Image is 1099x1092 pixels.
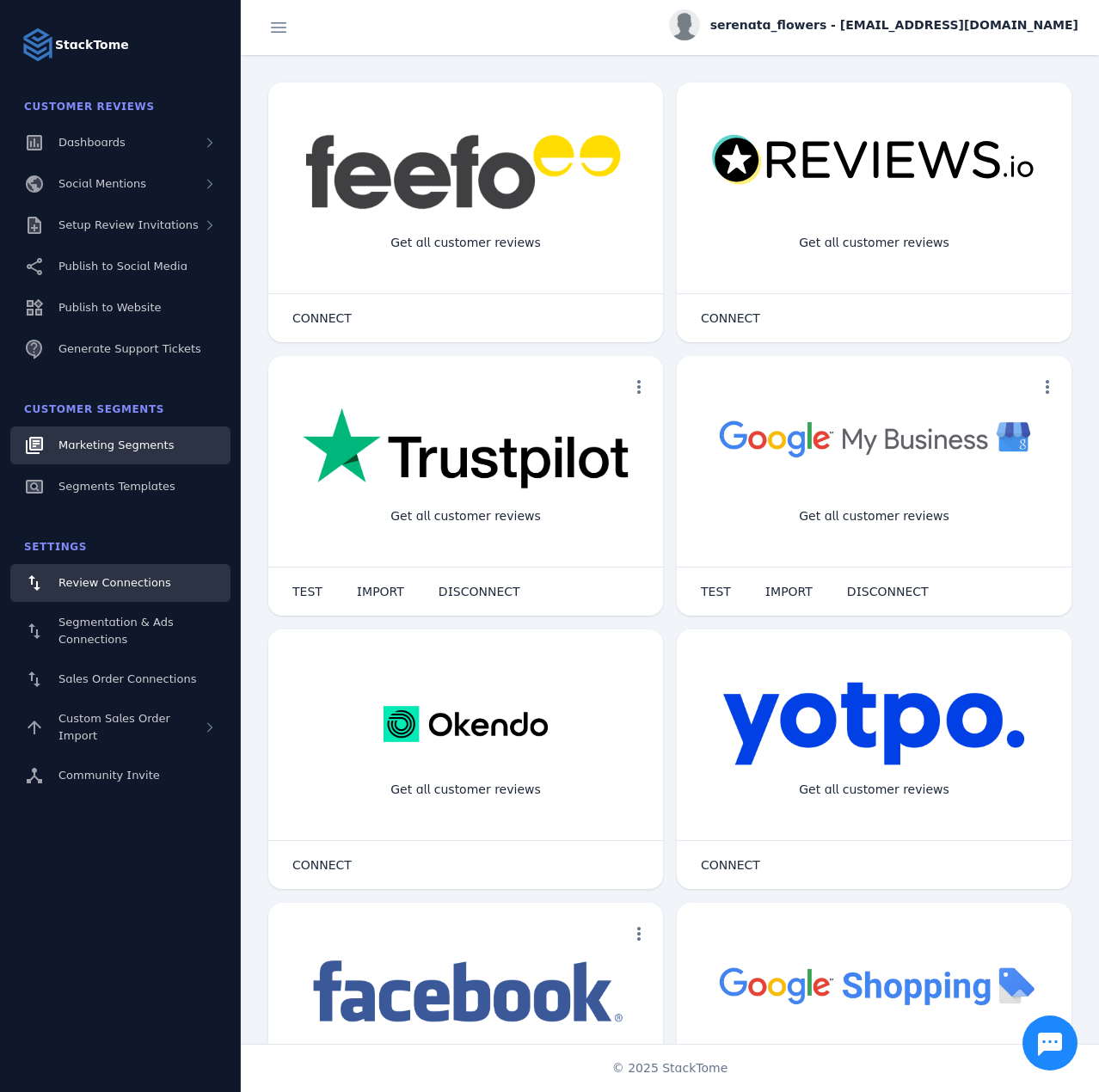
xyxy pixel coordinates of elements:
[10,605,230,657] a: Segmentation & Ads Connections
[58,260,187,273] span: Publish to Social Media
[58,439,174,451] span: Marketing Segments
[10,564,230,602] a: Review Connections
[292,859,352,871] span: CONNECT
[275,848,369,882] button: CONNECT
[765,586,813,598] span: IMPORT
[711,954,1037,1015] img: googleshopping.png
[10,468,230,506] a: Segments Templates
[377,767,555,813] div: Get all customer reviews
[10,248,230,285] a: Publish to Social Media
[58,342,201,355] span: Generate Support Tickets
[701,859,760,871] span: CONNECT
[24,403,164,415] span: Customer Segments
[10,757,230,794] a: Community Invite
[772,1040,975,1086] div: Import Products from Google
[10,660,230,698] a: Sales Order Connections
[612,1059,728,1077] span: © 2025 StackTome
[785,767,963,813] div: Get all customer reviews
[1030,370,1065,404] button: more
[303,134,629,210] img: feefo.png
[785,220,963,266] div: Get all customer reviews
[830,574,946,609] button: DISCONNECT
[58,576,171,589] span: Review Connections
[340,574,421,609] button: IMPORT
[357,586,404,598] span: IMPORT
[622,917,656,951] button: more
[303,408,629,492] img: trustpilot.png
[669,9,1078,40] button: serenata_flowers - [EMAIL_ADDRESS][DOMAIN_NAME]
[58,301,161,314] span: Publish to Website
[58,136,126,149] span: Dashboards
[748,574,830,609] button: IMPORT
[377,220,555,266] div: Get all customer reviews
[10,426,230,464] a: Marketing Segments
[58,218,199,231] span: Setup Review Invitations
[684,574,748,609] button: TEST
[785,494,963,539] div: Get all customer reviews
[55,36,129,54] strong: StackTome
[684,848,777,882] button: CONNECT
[669,9,700,40] img: profile.jpg
[710,16,1078,34] span: serenata_flowers - [EMAIL_ADDRESS][DOMAIN_NAME]
[58,672,196,685] span: Sales Order Connections
[58,712,170,742] span: Custom Sales Order Import
[711,134,1037,187] img: reviewsio.svg
[24,101,155,113] span: Customer Reviews
[622,370,656,404] button: more
[58,616,174,646] span: Segmentation & Ads Connections
[711,408,1037,469] img: googlebusiness.png
[24,541,87,553] span: Settings
[10,289,230,327] a: Publish to Website
[421,574,537,609] button: DISCONNECT
[10,330,230,368] a: Generate Support Tickets
[292,312,352,324] span: CONNECT
[58,480,175,493] span: Segments Templates
[303,954,629,1031] img: facebook.png
[21,28,55,62] img: Logo image
[722,681,1026,767] img: yotpo.png
[292,586,322,598] span: TEST
[275,301,369,335] button: CONNECT
[384,681,548,767] img: okendo.webp
[58,769,160,782] span: Community Invite
[847,586,929,598] span: DISCONNECT
[701,312,760,324] span: CONNECT
[684,301,777,335] button: CONNECT
[58,177,146,190] span: Social Mentions
[377,494,555,539] div: Get all customer reviews
[275,574,340,609] button: TEST
[701,586,731,598] span: TEST
[439,586,520,598] span: DISCONNECT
